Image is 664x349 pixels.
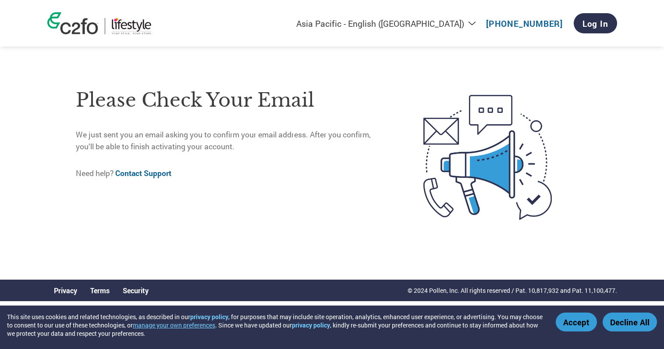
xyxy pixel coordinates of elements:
[7,313,543,338] div: This site uses cookies and related technologies, as described in our , for purposes that may incl...
[387,79,589,235] img: open-email
[76,168,387,179] p: Need help?
[54,286,77,295] a: Privacy
[90,286,110,295] a: Terms
[556,313,597,331] button: Accept
[603,313,657,331] button: Decline All
[574,13,617,33] a: Log In
[123,286,149,295] a: Security
[190,313,228,321] a: privacy policy
[486,18,563,29] a: [PHONE_NUMBER]
[76,129,387,152] p: We just sent you an email asking you to confirm your email address. After you confirm, you’ll be ...
[292,321,330,329] a: privacy policy
[112,18,152,34] img: Lifestyle
[115,168,171,178] a: Contact Support
[408,286,617,295] p: © 2024 Pollen, Inc. All rights reserved / Pat. 10,817,932 and Pat. 11,100,477.
[47,12,98,34] img: c2fo logo
[76,86,387,115] h1: Please check your email
[133,321,215,329] button: manage your own preferences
